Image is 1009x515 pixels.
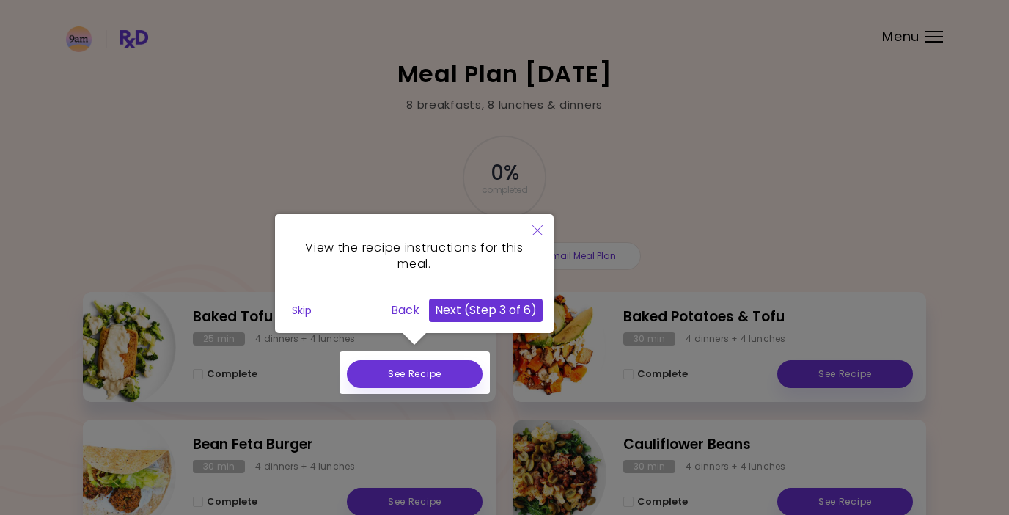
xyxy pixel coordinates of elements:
[286,299,318,321] button: Skip
[286,225,543,288] div: View the recipe instructions for this meal.
[275,214,554,333] div: View the recipe instructions for this meal.
[429,299,543,322] button: Next (Step 3 of 6)
[385,299,425,322] button: Back
[521,214,554,249] button: Close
